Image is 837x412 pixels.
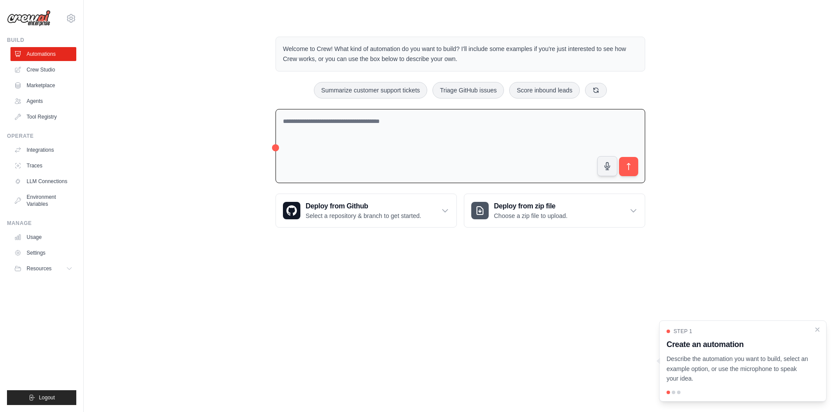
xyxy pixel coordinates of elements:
[314,82,427,99] button: Summarize customer support tickets
[283,44,638,64] p: Welcome to Crew! What kind of automation do you want to build? I'll include some examples if you'...
[7,10,51,27] img: Logo
[10,47,76,61] a: Automations
[27,265,51,272] span: Resources
[10,78,76,92] a: Marketplace
[10,190,76,211] a: Environment Variables
[306,211,421,220] p: Select a repository & branch to get started.
[667,354,809,384] p: Describe the automation you want to build, select an example option, or use the microphone to spe...
[10,174,76,188] a: LLM Connections
[10,262,76,276] button: Resources
[494,211,568,220] p: Choose a zip file to upload.
[10,159,76,173] a: Traces
[667,338,809,351] h3: Create an automation
[10,230,76,244] a: Usage
[306,201,421,211] h3: Deploy from Github
[674,328,692,335] span: Step 1
[7,133,76,140] div: Operate
[7,37,76,44] div: Build
[814,326,821,333] button: Close walkthrough
[10,63,76,77] a: Crew Studio
[509,82,580,99] button: Score inbound leads
[432,82,504,99] button: Triage GitHub issues
[7,390,76,405] button: Logout
[10,110,76,124] a: Tool Registry
[7,220,76,227] div: Manage
[10,246,76,260] a: Settings
[494,201,568,211] h3: Deploy from zip file
[10,143,76,157] a: Integrations
[39,394,55,401] span: Logout
[10,94,76,108] a: Agents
